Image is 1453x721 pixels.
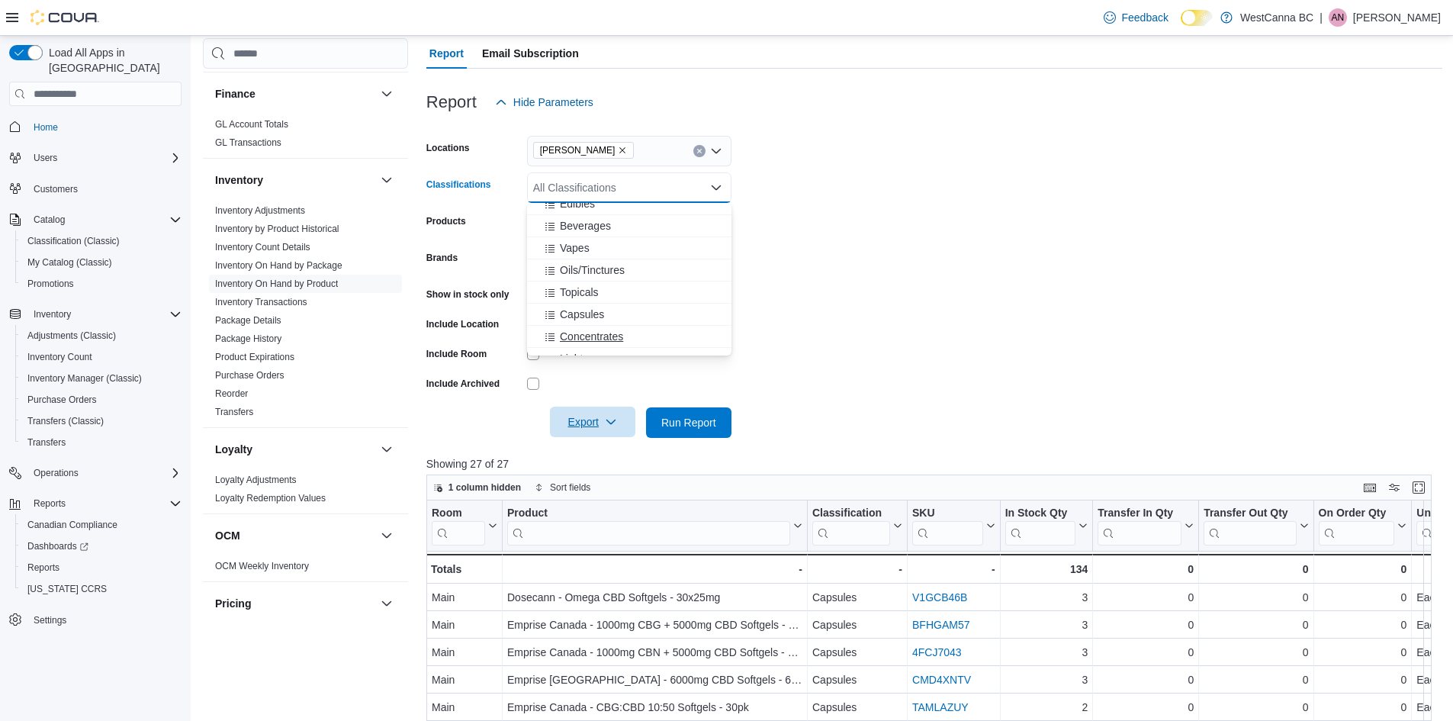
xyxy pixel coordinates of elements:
[21,412,110,430] a: Transfers (Classic)
[15,578,188,600] button: [US_STATE] CCRS
[215,297,307,307] a: Inventory Transactions
[527,259,731,282] button: Oils/Tinctures
[27,562,59,574] span: Reports
[527,304,731,326] button: Capsules
[426,348,487,360] label: Include Room
[560,218,611,233] span: Beverages
[1204,671,1308,689] div: 0
[215,241,310,253] span: Inventory Count Details
[1098,560,1194,578] div: 0
[1318,507,1394,521] div: On Order Qty
[1005,671,1088,689] div: 3
[21,369,182,388] span: Inventory Manager (Classic)
[215,492,326,504] span: Loyalty Redemption Values
[432,671,497,689] div: Main
[482,38,579,69] span: Email Subscription
[215,118,288,130] span: GL Account Totals
[560,307,604,322] span: Capsules
[27,330,116,342] span: Adjustments (Classic)
[1204,616,1308,634] div: 0
[27,118,64,137] a: Home
[27,494,72,513] button: Reports
[432,698,497,716] div: Main
[21,433,182,452] span: Transfers
[15,432,188,453] button: Transfers
[21,232,182,250] span: Classification (Classic)
[3,178,188,200] button: Customers
[507,643,802,661] div: Emprise Canada - 1000mg CBN + 5000mg CBD Softgels - 100pk
[1318,643,1406,661] div: 0
[43,45,182,76] span: Load All Apps in [GEOGRAPHIC_DATA]
[27,610,182,629] span: Settings
[426,252,458,264] label: Brands
[27,583,107,595] span: [US_STATE] CCRS
[432,507,485,546] div: Room
[215,260,342,271] a: Inventory On Hand by Package
[912,701,969,713] a: TAMLAZUY
[21,537,95,555] a: Dashboards
[21,391,103,409] a: Purchase Orders
[1098,616,1194,634] div: 0
[426,318,499,330] label: Include Location
[27,117,182,136] span: Home
[527,282,731,304] button: Topicals
[15,536,188,557] a: Dashboards
[215,442,252,457] h3: Loyalty
[812,643,902,661] div: Capsules
[448,481,521,494] span: 1 column hidden
[1318,698,1406,716] div: 0
[215,205,305,216] a: Inventory Adjustments
[215,407,253,417] a: Transfers
[710,182,722,194] button: Close list of options
[34,308,71,320] span: Inventory
[1098,698,1194,716] div: 0
[27,235,120,247] span: Classification (Classic)
[27,351,92,363] span: Inventory Count
[912,507,983,521] div: SKU
[507,588,802,607] div: Dosecann - Omega CBD Softgels - 30x25mg
[1204,588,1308,607] div: 0
[3,609,188,631] button: Settings
[507,616,802,634] div: Emprise Canada - 1000mg CBG + 5000mg CBD Softgels - 100pk
[27,394,97,406] span: Purchase Orders
[1353,8,1441,27] p: [PERSON_NAME]
[560,351,598,366] span: Lighters
[1204,507,1296,521] div: Transfer Out Qty
[34,467,79,479] span: Operations
[215,278,338,289] a: Inventory On Hand by Product
[15,514,188,536] button: Canadian Compliance
[215,333,281,345] span: Package History
[27,540,88,552] span: Dashboards
[27,611,72,629] a: Settings
[812,507,902,546] button: Classification
[507,671,802,689] div: Emprise [GEOGRAPHIC_DATA] - 6000mg CBD Softgels - 60x100mg
[215,172,263,188] h3: Inventory
[215,137,281,148] a: GL Transactions
[27,494,182,513] span: Reports
[527,193,731,215] button: Edibles
[203,201,408,427] div: Inventory
[1240,8,1313,27] p: WestCanna BC
[27,278,74,290] span: Promotions
[1098,507,1181,521] div: Transfer In Qty
[21,580,113,598] a: [US_STATE] CCRS
[215,315,281,326] a: Package Details
[203,115,408,158] div: Finance
[34,497,66,510] span: Reports
[215,242,310,253] a: Inventory Count Details
[21,369,148,388] a: Inventory Manager (Classic)
[215,259,342,272] span: Inventory On Hand by Package
[203,471,408,513] div: Loyalty
[3,304,188,325] button: Inventory
[27,436,66,449] span: Transfers
[21,327,122,345] a: Adjustments (Classic)
[215,137,281,149] span: GL Transactions
[378,171,396,189] button: Inventory
[912,507,995,546] button: SKU
[1318,588,1406,607] div: 0
[215,119,288,130] a: GL Account Totals
[21,558,66,577] a: Reports
[21,275,80,293] a: Promotions
[1410,478,1428,497] button: Enter fullscreen
[27,415,104,427] span: Transfers (Classic)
